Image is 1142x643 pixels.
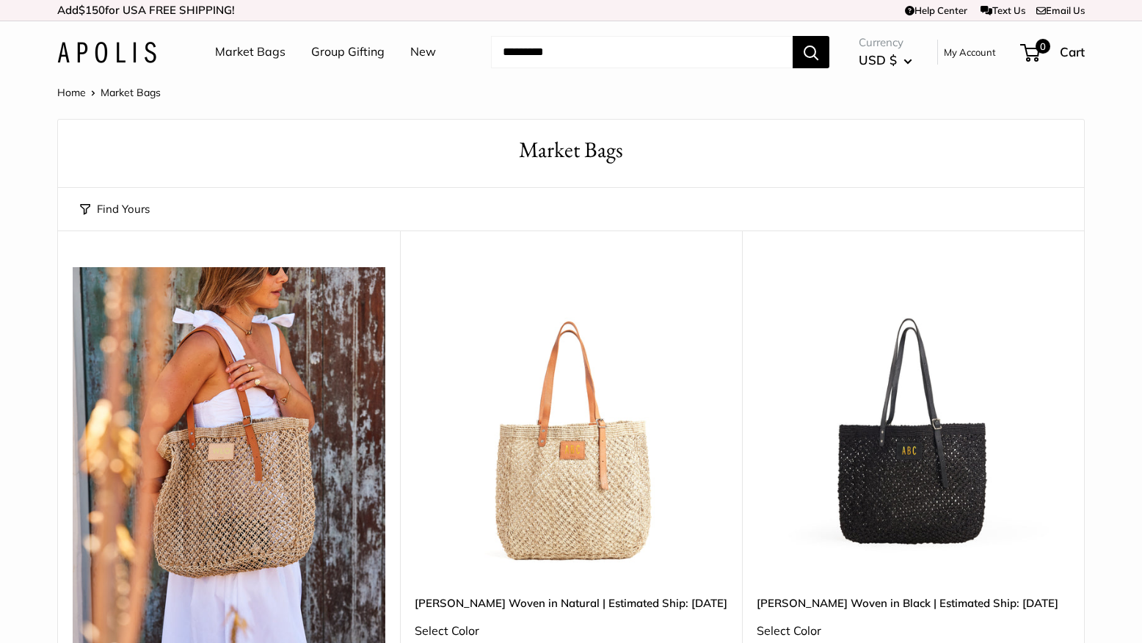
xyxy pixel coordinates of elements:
[757,267,1069,580] img: Mercado Woven in Black | Estimated Ship: Oct. 19th
[757,595,1069,611] a: [PERSON_NAME] Woven in Black | Estimated Ship: [DATE]
[491,36,793,68] input: Search...
[415,620,727,642] div: Select Color
[1060,44,1085,59] span: Cart
[415,267,727,580] a: Mercado Woven in Natural | Estimated Ship: Oct. 12thMercado Woven in Natural | Estimated Ship: Oc...
[101,86,161,99] span: Market Bags
[80,134,1062,166] h1: Market Bags
[1036,4,1085,16] a: Email Us
[757,267,1069,580] a: Mercado Woven in Black | Estimated Ship: Oct. 19thMercado Woven in Black | Estimated Ship: Oct. 19th
[79,3,105,17] span: $150
[80,199,150,219] button: Find Yours
[57,42,156,63] img: Apolis
[1036,39,1050,54] span: 0
[793,36,829,68] button: Search
[215,41,285,63] a: Market Bags
[311,41,385,63] a: Group Gifting
[757,620,1069,642] div: Select Color
[415,595,727,611] a: [PERSON_NAME] Woven in Natural | Estimated Ship: [DATE]
[859,32,912,53] span: Currency
[859,52,897,68] span: USD $
[57,86,86,99] a: Home
[981,4,1025,16] a: Text Us
[410,41,436,63] a: New
[415,267,727,580] img: Mercado Woven in Natural | Estimated Ship: Oct. 12th
[944,43,996,61] a: My Account
[905,4,967,16] a: Help Center
[57,83,161,102] nav: Breadcrumb
[859,48,912,72] button: USD $
[1022,40,1085,64] a: 0 Cart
